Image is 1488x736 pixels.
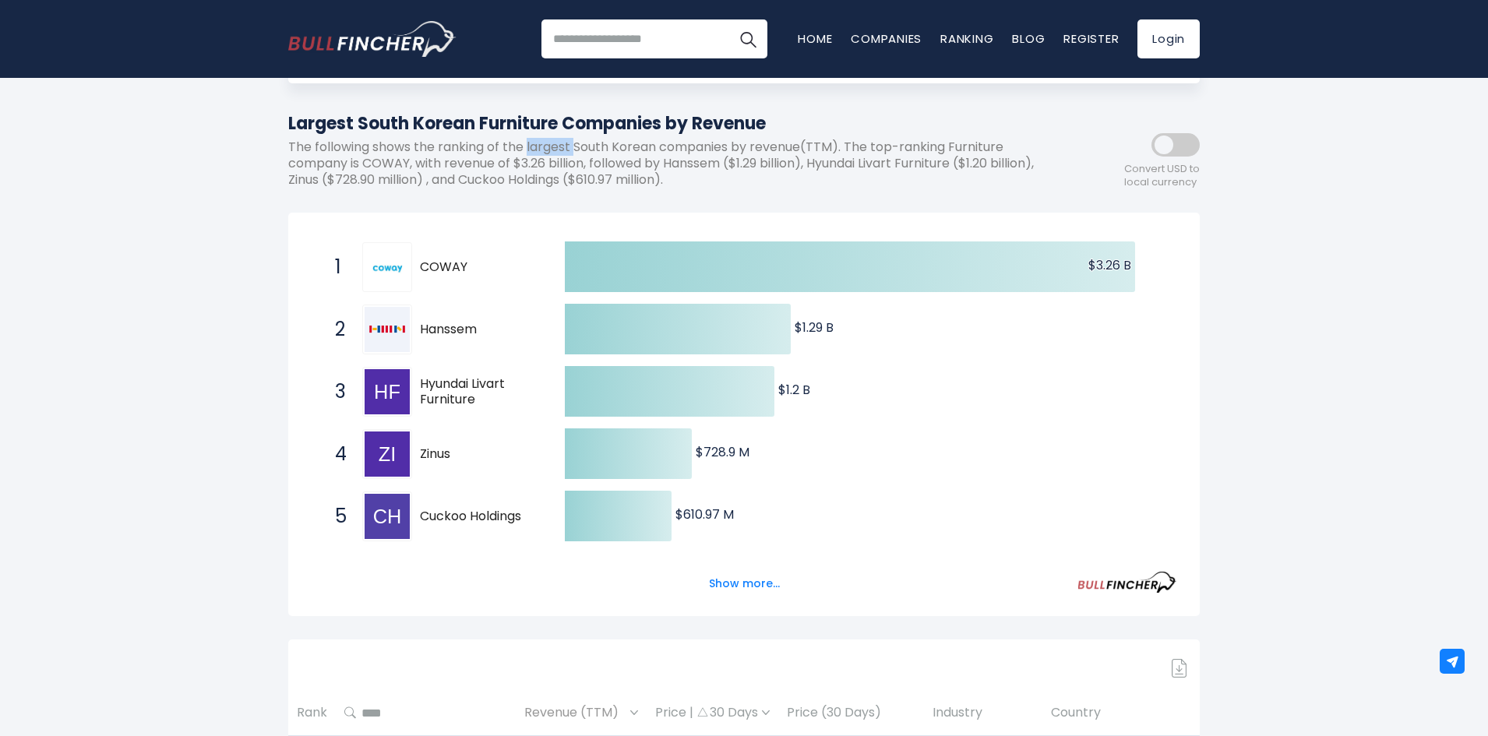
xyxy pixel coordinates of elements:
[940,30,993,47] a: Ranking
[778,690,924,736] th: Price (30 Days)
[728,19,767,58] button: Search
[420,259,538,276] span: COWAY
[365,431,410,477] img: Zinus
[524,701,626,725] span: Revenue (TTM)
[696,443,749,461] text: $728.9 M
[655,705,770,721] div: Price | 30 Days
[1137,19,1200,58] a: Login
[700,571,789,597] button: Show more...
[327,503,343,530] span: 5
[288,21,457,57] img: Bullfincher logo
[1088,256,1131,274] text: $3.26 B
[365,494,410,539] img: Cuckoo Holdings
[1063,30,1119,47] a: Register
[327,441,343,467] span: 4
[365,245,410,290] img: COWAY
[365,369,410,414] img: Hyundai Livart Furniture
[288,111,1060,136] h1: Largest South Korean Furniture Companies by Revenue
[851,30,922,47] a: Companies
[420,509,538,525] span: Cuckoo Holdings
[1012,30,1045,47] a: Blog
[420,446,538,463] span: Zinus
[288,21,456,57] a: Go to homepage
[327,316,343,343] span: 2
[288,139,1060,188] p: The following shows the ranking of the largest South Korean companies by revenue(TTM). The top-ra...
[288,690,336,736] th: Rank
[924,690,1042,736] th: Industry
[327,254,343,280] span: 1
[420,376,538,409] span: Hyundai Livart Furniture
[327,379,343,405] span: 3
[1042,690,1200,736] th: Country
[795,319,834,336] text: $1.29 B
[675,505,734,523] text: $610.97 M
[1124,163,1200,189] span: Convert USD to local currency
[420,322,538,338] span: Hanssem
[798,30,832,47] a: Home
[365,307,410,352] img: Hanssem
[778,381,810,399] text: $1.2 B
